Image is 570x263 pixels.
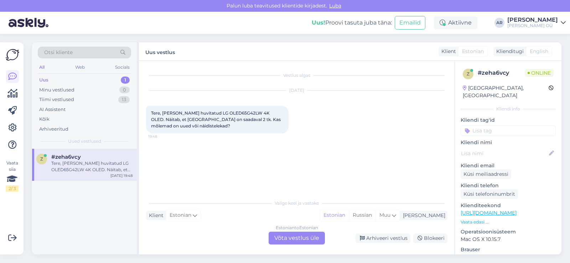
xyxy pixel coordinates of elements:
[327,2,343,9] span: Luba
[146,200,447,206] div: Valige keel ja vastake
[525,69,554,77] span: Online
[349,210,375,221] div: Russian
[462,48,484,55] span: Estonian
[461,202,556,209] p: Klienditeekond
[467,71,470,77] span: z
[146,212,164,219] div: Klient
[439,48,456,55] div: Klient
[461,106,556,112] div: Kliendi info
[461,149,548,157] input: Lisa nimi
[461,139,556,146] p: Kliendi nimi
[68,138,101,144] span: Uued vestlused
[461,125,556,136] input: Lisa tag
[114,63,131,72] div: Socials
[312,19,392,27] div: Proovi tasuta juba täna:
[44,49,73,56] span: Otsi kliente
[530,48,548,55] span: English
[110,173,133,178] div: [DATE] 19:48
[39,86,74,94] div: Minu vestlused
[269,232,325,244] div: Võta vestlus üle
[39,126,68,133] div: Arhiveeritud
[170,211,191,219] span: Estonian
[461,116,556,124] p: Kliendi tag'id
[461,228,556,236] p: Operatsioonisüsteem
[148,134,175,139] span: 19:48
[119,86,130,94] div: 0
[51,160,133,173] div: Tere, [PERSON_NAME] huvitatud LG OLED65G42LW 4K OLED. Näitab, et [GEOGRAPHIC_DATA] on saadaval 2 ...
[121,77,130,84] div: 1
[145,47,175,56] label: Uus vestlus
[461,236,556,243] p: Mac OS X 10.15.7
[39,106,66,113] div: AI Assistent
[40,156,43,162] span: z
[118,96,130,103] div: 13
[461,253,556,261] p: Chrome [TECHNICAL_ID]
[461,169,511,179] div: Küsi meiliaadressi
[413,233,447,243] div: Blokeeri
[507,23,558,28] div: [PERSON_NAME] OÜ
[276,225,318,231] div: Estonian to Estonian
[74,63,86,72] div: Web
[507,17,558,23] div: [PERSON_NAME]
[6,185,19,192] div: 2 / 3
[395,16,425,30] button: Emailid
[6,160,19,192] div: Vaata siia
[38,63,46,72] div: All
[400,212,445,219] div: [PERSON_NAME]
[494,18,504,28] div: AR
[312,19,325,26] b: Uus!
[507,17,566,28] a: [PERSON_NAME][PERSON_NAME] OÜ
[461,219,556,225] p: Vaata edasi ...
[51,154,81,160] span: #zeha6vcy
[461,246,556,253] p: Brauser
[463,84,549,99] div: [GEOGRAPHIC_DATA], [GEOGRAPHIC_DATA]
[461,162,556,169] p: Kliendi email
[39,116,50,123] div: Kõik
[434,16,477,29] div: Aktiivne
[146,87,447,94] div: [DATE]
[478,69,525,77] div: # zeha6vcy
[356,233,410,243] div: Arhiveeri vestlus
[146,72,447,79] div: Vestlus algas
[151,110,282,128] span: Tere, [PERSON_NAME] huvitatud LG OLED65G42LW 4K OLED. Näitab, et [GEOGRAPHIC_DATA] on saadaval 2 ...
[39,96,74,103] div: Tiimi vestlused
[320,210,349,221] div: Estonian
[39,77,48,84] div: Uus
[461,210,517,216] a: [URL][DOMAIN_NAME]
[493,48,524,55] div: Klienditugi
[461,182,556,189] p: Kliendi telefon
[379,212,390,218] span: Muu
[461,189,518,199] div: Küsi telefoninumbrit
[6,48,19,62] img: Askly Logo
